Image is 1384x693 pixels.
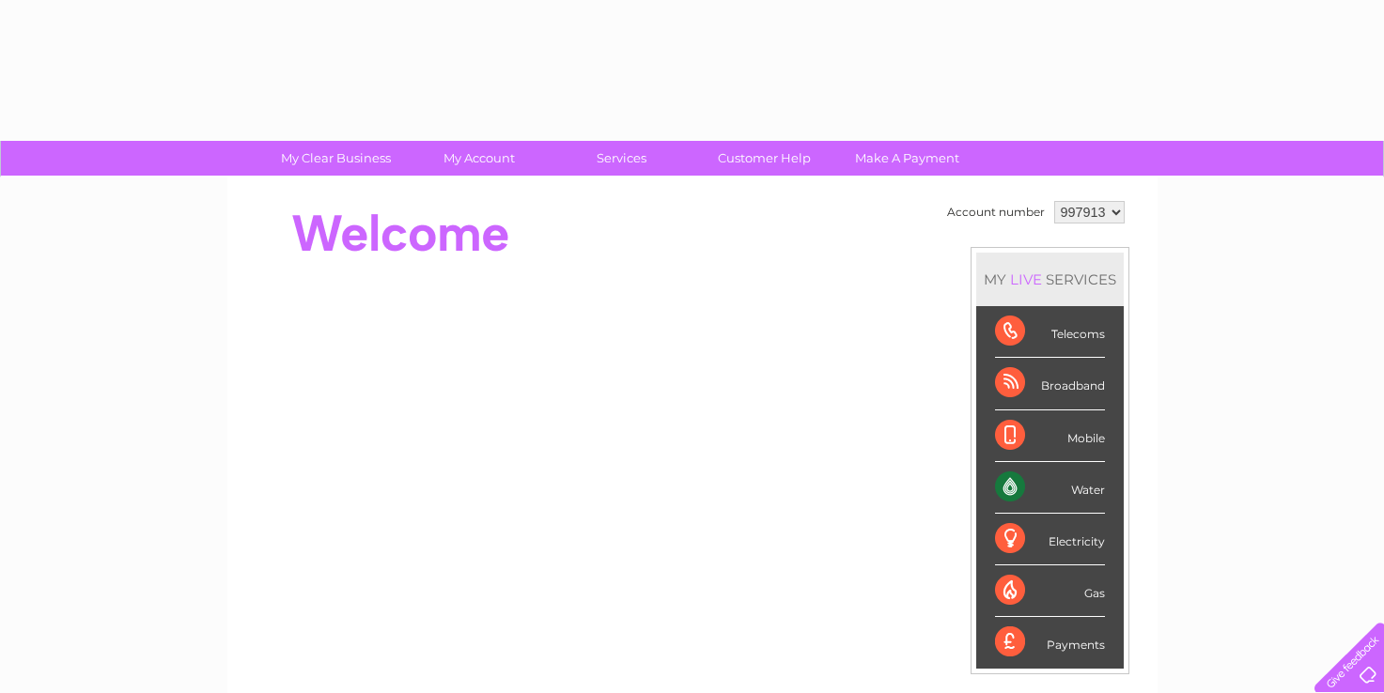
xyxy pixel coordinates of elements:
div: Water [995,462,1105,514]
a: My Clear Business [258,141,413,176]
a: Services [544,141,699,176]
div: LIVE [1006,270,1046,288]
div: Electricity [995,514,1105,565]
td: Account number [942,196,1050,228]
div: Gas [995,565,1105,617]
div: Broadband [995,358,1105,409]
a: My Account [401,141,556,176]
div: MY SERVICES [976,253,1124,306]
div: Payments [995,617,1105,668]
a: Customer Help [687,141,842,176]
div: Mobile [995,410,1105,462]
div: Telecoms [995,306,1105,358]
a: Make A Payment [830,141,985,176]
